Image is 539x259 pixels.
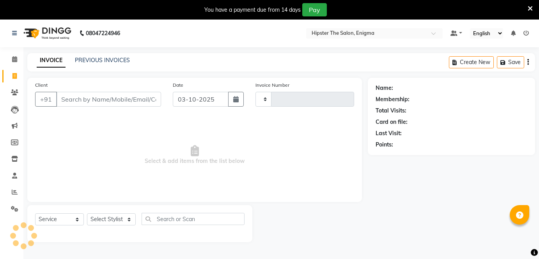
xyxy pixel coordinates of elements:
[86,22,120,44] b: 08047224946
[37,54,66,68] a: INVOICE
[449,56,494,68] button: Create New
[497,56,524,68] button: Save
[376,118,408,126] div: Card on file:
[376,95,410,104] div: Membership:
[20,22,73,44] img: logo
[376,84,393,92] div: Name:
[35,116,354,194] span: Select & add items from the list below
[302,3,327,16] button: Pay
[56,92,161,107] input: Search by Name/Mobile/Email/Code
[35,92,57,107] button: +91
[75,57,130,64] a: PREVIOUS INVOICES
[376,129,402,138] div: Last Visit:
[204,6,301,14] div: You have a payment due from 14 days
[142,213,245,225] input: Search or Scan
[376,107,406,115] div: Total Visits:
[35,82,48,89] label: Client
[376,141,393,149] div: Points:
[173,82,183,89] label: Date
[255,82,289,89] label: Invoice Number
